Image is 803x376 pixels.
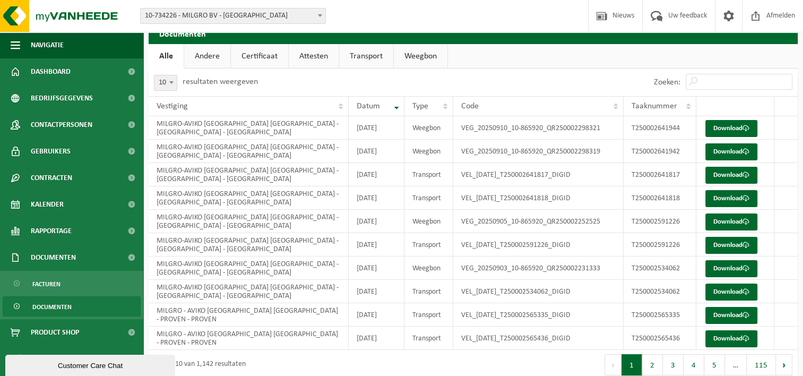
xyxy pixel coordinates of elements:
a: Download [705,330,757,347]
td: VEL_[DATE]_T250002534062_DIGID [453,280,624,303]
div: 1 tot 10 van 1,142 resultaten [154,355,246,374]
td: T250002641817 [624,163,696,186]
td: VEL_[DATE]_T250002641818_DIGID [453,186,624,210]
button: 4 [684,354,704,375]
span: Documenten [32,297,72,317]
span: Datum [357,102,380,110]
td: T250002641818 [624,186,696,210]
span: Rapportage [31,218,72,244]
td: [DATE] [349,210,404,233]
td: MILGRO-AVIKO [GEOGRAPHIC_DATA] [GEOGRAPHIC_DATA] - [GEOGRAPHIC_DATA] - [GEOGRAPHIC_DATA] [149,116,349,140]
span: Facturen [32,274,61,294]
td: Weegbon [404,210,454,233]
td: Transport [404,303,454,327]
span: Documenten [31,244,76,271]
td: MILGRO-AVIKO [GEOGRAPHIC_DATA] [GEOGRAPHIC_DATA] - [GEOGRAPHIC_DATA] - [GEOGRAPHIC_DATA] [149,163,349,186]
a: Download [705,307,757,324]
span: Gebruikers [31,138,71,165]
label: Zoeken: [654,78,680,87]
button: 2 [642,354,663,375]
h2: Documenten [149,23,798,44]
a: Download [705,284,757,301]
span: Vestiging [157,102,188,110]
a: Andere [184,44,230,69]
td: VEG_20250905_10-865920_QR250002252525 [453,210,624,233]
a: Weegbon [394,44,447,69]
span: Taaknummer [632,102,677,110]
td: Weegbon [404,116,454,140]
a: Download [705,120,757,137]
td: Transport [404,163,454,186]
a: Download [705,213,757,230]
td: [DATE] [349,233,404,257]
td: MILGRO-AVIKO [GEOGRAPHIC_DATA] [GEOGRAPHIC_DATA] - [GEOGRAPHIC_DATA] - [GEOGRAPHIC_DATA] [149,210,349,233]
td: T250002641942 [624,140,696,163]
td: [DATE] [349,280,404,303]
td: T250002534062 [624,257,696,280]
span: Dashboard [31,58,71,85]
span: Acceptatievoorwaarden [31,346,117,372]
td: Transport [404,327,454,350]
a: Alle [149,44,184,69]
a: Download [705,260,757,277]
td: MILGRO-AVIKO [GEOGRAPHIC_DATA] [GEOGRAPHIC_DATA] - [GEOGRAPHIC_DATA] - [GEOGRAPHIC_DATA] [149,140,349,163]
span: Bedrijfsgegevens [31,85,93,112]
td: [DATE] [349,116,404,140]
td: T250002565436 [624,327,696,350]
td: T250002641944 [624,116,696,140]
td: T250002534062 [624,280,696,303]
span: Contracten [31,165,72,191]
span: Navigatie [31,32,64,58]
td: Weegbon [404,257,454,280]
iframe: chat widget [5,353,177,376]
span: Kalender [31,191,64,218]
button: Next [776,354,792,375]
a: Download [705,190,757,207]
td: MILGRO-AVIKO [GEOGRAPHIC_DATA] [GEOGRAPHIC_DATA] - [GEOGRAPHIC_DATA] - [GEOGRAPHIC_DATA] [149,280,349,303]
button: 5 [704,354,725,375]
td: VEL_[DATE]_T250002565436_DIGID [453,327,624,350]
button: Previous [605,354,621,375]
td: VEG_20250910_10-865920_QR250002298319 [453,140,624,163]
span: 10-734226 - MILGRO BV - ROTTERDAM [140,8,326,24]
td: [DATE] [349,327,404,350]
td: MILGRO - AVIKO [GEOGRAPHIC_DATA] [GEOGRAPHIC_DATA] - PROVEN - PROVEN [149,303,349,327]
span: Code [461,102,479,110]
td: Transport [404,186,454,210]
a: Transport [339,44,393,69]
td: [DATE] [349,163,404,186]
td: [DATE] [349,257,404,280]
button: 115 [747,354,776,375]
a: Facturen [3,274,141,294]
td: [DATE] [349,186,404,210]
a: Download [705,237,757,254]
td: [DATE] [349,303,404,327]
td: VEL_[DATE]_T250002641817_DIGID [453,163,624,186]
a: Download [705,143,757,160]
td: T250002591226 [624,210,696,233]
td: Transport [404,233,454,257]
td: MILGRO-AVIKO [GEOGRAPHIC_DATA] [GEOGRAPHIC_DATA] - [GEOGRAPHIC_DATA] - [GEOGRAPHIC_DATA] [149,186,349,210]
td: [DATE] [349,140,404,163]
span: … [725,354,747,375]
span: Contactpersonen [31,112,92,138]
td: VEG_20250903_10-865920_QR250002231333 [453,257,624,280]
td: MILGRO - AVIKO [GEOGRAPHIC_DATA] [GEOGRAPHIC_DATA] - PROVEN - PROVEN [149,327,349,350]
a: Attesten [289,44,339,69]
label: resultaten weergeven [183,78,258,86]
td: T250002591226 [624,233,696,257]
td: MILGRO-AVIKO [GEOGRAPHIC_DATA] [GEOGRAPHIC_DATA] - [GEOGRAPHIC_DATA] - [GEOGRAPHIC_DATA] [149,233,349,257]
button: 3 [663,354,684,375]
td: VEG_20250910_10-865920_QR250002298321 [453,116,624,140]
span: Type [412,102,428,110]
a: Documenten [3,296,141,317]
td: T250002565335 [624,303,696,327]
td: VEL_[DATE]_T250002591226_DIGID [453,233,624,257]
span: Product Shop [31,319,79,346]
span: 10 [154,75,177,91]
span: 10 [154,75,177,90]
a: Download [705,167,757,184]
td: MILGRO-AVIKO [GEOGRAPHIC_DATA] [GEOGRAPHIC_DATA] - [GEOGRAPHIC_DATA] - [GEOGRAPHIC_DATA] [149,257,349,280]
td: Weegbon [404,140,454,163]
